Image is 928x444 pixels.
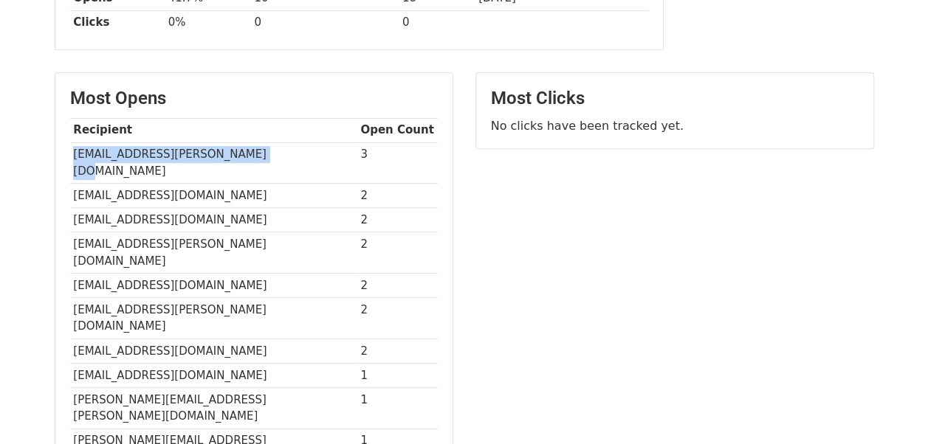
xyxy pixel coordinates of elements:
td: [EMAIL_ADDRESS][DOMAIN_NAME] [70,184,357,208]
td: 1 [357,363,438,387]
p: No clicks have been tracked yet. [491,118,859,133]
th: Recipient [70,118,357,142]
td: [EMAIL_ADDRESS][PERSON_NAME][DOMAIN_NAME] [70,298,357,339]
h3: Most Clicks [491,88,859,109]
td: 2 [357,339,438,363]
td: [EMAIL_ADDRESS][PERSON_NAME][DOMAIN_NAME] [70,142,357,184]
h3: Most Opens [70,88,438,109]
td: 3 [357,142,438,184]
td: [EMAIL_ADDRESS][DOMAIN_NAME] [70,208,357,232]
td: 2 [357,298,438,339]
td: 2 [357,232,438,274]
td: [EMAIL_ADDRESS][PERSON_NAME][DOMAIN_NAME] [70,232,357,274]
iframe: Chat Widget [854,373,928,444]
th: Clicks [70,10,165,35]
td: 0% [165,10,251,35]
td: 2 [357,274,438,298]
td: 2 [357,184,438,208]
td: 0 [251,10,399,35]
td: 1 [357,387,438,429]
td: [EMAIL_ADDRESS][DOMAIN_NAME] [70,363,357,387]
td: 2 [357,208,438,232]
td: [PERSON_NAME][EMAIL_ADDRESS][PERSON_NAME][DOMAIN_NAME] [70,387,357,429]
td: [EMAIL_ADDRESS][DOMAIN_NAME] [70,339,357,363]
td: [EMAIL_ADDRESS][DOMAIN_NAME] [70,274,357,298]
td: 0 [399,10,475,35]
th: Open Count [357,118,438,142]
